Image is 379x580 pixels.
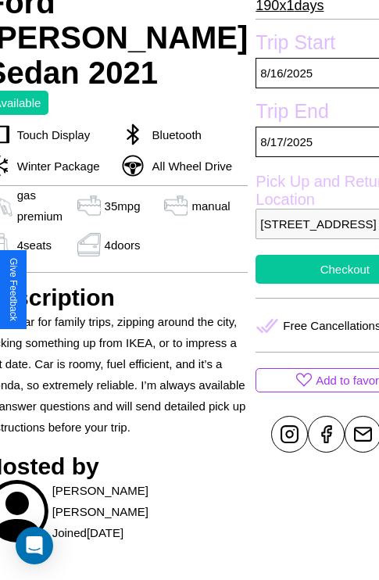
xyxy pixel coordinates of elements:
[105,195,141,217] p: 35 mpg
[17,184,73,227] p: gas premium
[105,235,141,256] p: 4 doors
[73,233,105,256] img: gas
[17,235,52,256] p: 4 seats
[145,124,202,145] p: Bluetooth
[145,156,233,177] p: All Wheel Drive
[9,156,100,177] p: Winter Package
[9,124,90,145] p: Touch Display
[160,194,191,217] img: gas
[16,527,53,564] div: Open Intercom Messenger
[73,194,105,217] img: gas
[52,480,248,522] p: [PERSON_NAME] [PERSON_NAME]
[8,258,19,321] div: Give Feedback
[52,522,123,543] p: Joined [DATE]
[191,195,230,217] p: manual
